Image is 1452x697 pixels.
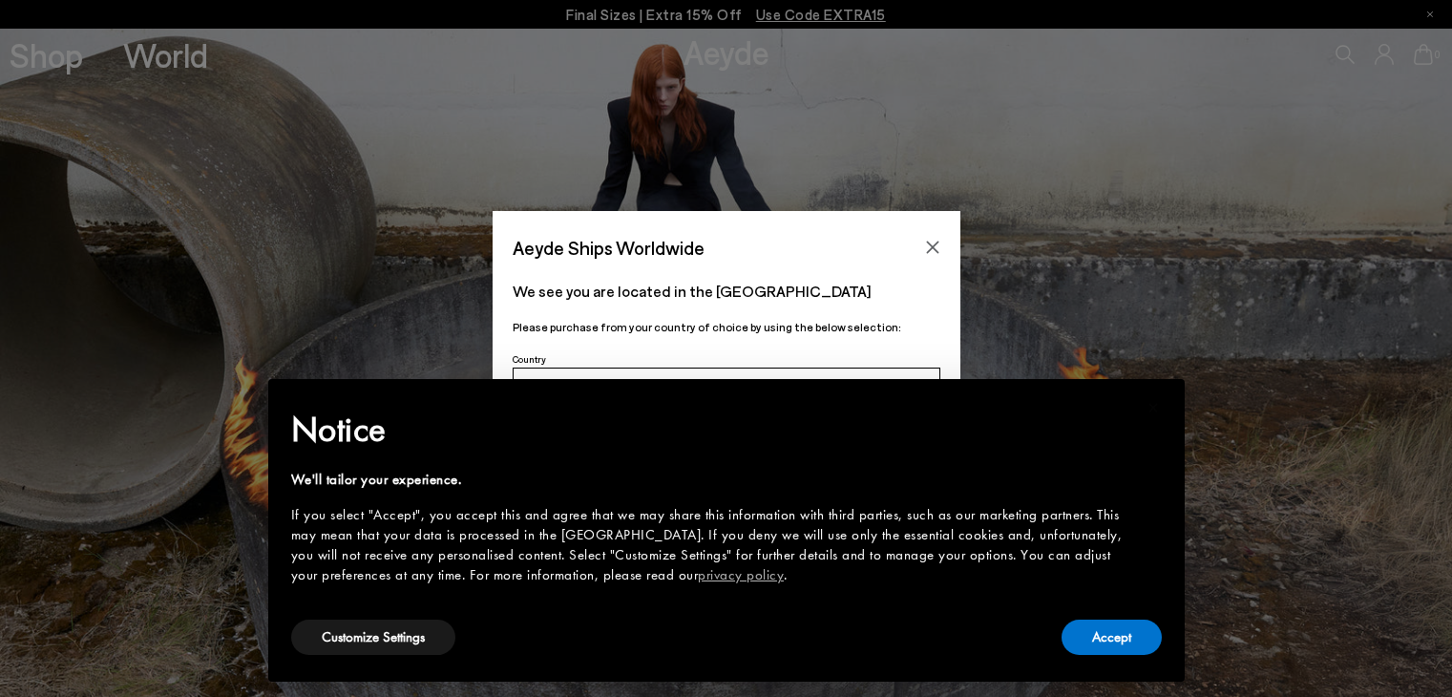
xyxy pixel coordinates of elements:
[513,231,705,264] span: Aeyde Ships Worldwide
[1062,620,1162,655] button: Accept
[291,620,455,655] button: Customize Settings
[513,353,546,365] span: Country
[291,405,1131,454] h2: Notice
[1131,385,1177,431] button: Close this notice
[291,470,1131,490] div: We'll tailor your experience.
[513,280,940,303] p: We see you are located in the [GEOGRAPHIC_DATA]
[1147,392,1160,422] span: ×
[698,565,784,584] a: privacy policy
[291,505,1131,585] div: If you select "Accept", you accept this and agree that we may share this information with third p...
[513,318,940,336] p: Please purchase from your country of choice by using the below selection:
[918,233,947,262] button: Close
